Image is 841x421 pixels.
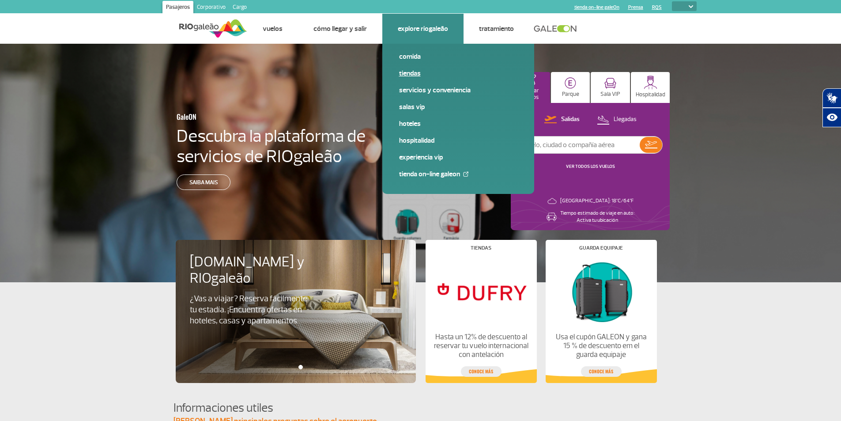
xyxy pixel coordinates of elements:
[190,254,330,287] h4: [DOMAIN_NAME] y RIOgaleão
[562,91,579,98] p: Parque
[518,137,640,153] input: Vuelo, ciudad o compañía aérea
[553,333,649,359] p: Usa el cupón GALEON y gana 15 % de descuento em el guarda equipaje
[542,114,582,125] button: Salidas
[822,108,841,127] button: Abrir recursos assistivos.
[560,210,634,224] p: Tiempo estimado de viaje en auto: Activa tu ubicación
[479,24,514,33] a: Tratamiento
[614,115,637,124] p: Llegadas
[399,136,517,145] a: Hospitalidad
[433,258,529,326] img: Tiendas
[561,115,580,124] p: Salidas
[563,163,618,170] button: VER TODOS LOS VUELOS
[600,91,620,98] p: Sala VIP
[162,1,193,15] a: Pasajeros
[594,114,639,125] button: Llegadas
[399,169,517,179] a: tienda on-line galeOn
[177,107,324,126] h3: GaleON
[566,163,615,169] a: VER TODOS LOS VUELOS
[591,72,630,103] button: Sala VIP
[193,1,229,15] a: Corporativo
[398,24,448,33] a: Explore RIOgaleão
[644,76,657,89] img: hospitality.svg
[553,258,649,326] img: Guarda equipaje
[190,293,315,326] p: ¿Vas a viajar? Reserva fácilmente tu estadía. ¡Encuentra ofertas en hoteles, casas y apartamentos
[399,119,517,129] a: Hoteles
[177,174,230,190] a: Saiba mais
[313,24,367,33] a: Cómo llegar y salir
[399,52,517,61] a: Comida
[173,400,668,416] h4: Informaciones utiles
[822,88,841,127] div: Plugin de acessibilidade da Hand Talk.
[822,88,841,108] button: Abrir tradutor de língua de sinais.
[399,102,517,112] a: Salas VIP
[399,85,517,95] a: Servicios y Conveniencia
[579,246,623,250] h4: Guarda equipaje
[263,24,283,33] a: Vuelos
[560,197,634,205] p: [GEOGRAPHIC_DATA]: 18°C/64°F
[471,246,491,250] h4: Tiendas
[229,1,250,15] a: Cargo
[604,78,616,89] img: vipRoom.svg
[463,171,468,177] img: External Link Icon
[399,152,517,162] a: Experiencia VIP
[399,68,517,78] a: Tiendas
[565,77,576,89] img: carParkingHome.svg
[574,4,619,10] a: tienda on-line galeOn
[461,366,502,377] a: conoce más
[177,126,367,167] h4: Descubra la plataforma de servicios de RIOgaleão
[628,4,643,10] a: Prensa
[190,254,402,326] a: [DOMAIN_NAME] y RIOgaleão¿Vas a viajar? Reserva fácilmente tu estadía. ¡Encuentra ofertas en hote...
[652,4,662,10] a: RQS
[631,72,670,103] button: Hospitalidad
[636,91,665,98] p: Hospitalidad
[551,72,590,103] button: Parque
[433,333,529,359] p: Hasta un 12% de descuento al reservar tu vuelo internacional con antelación
[581,366,622,377] a: conoce más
